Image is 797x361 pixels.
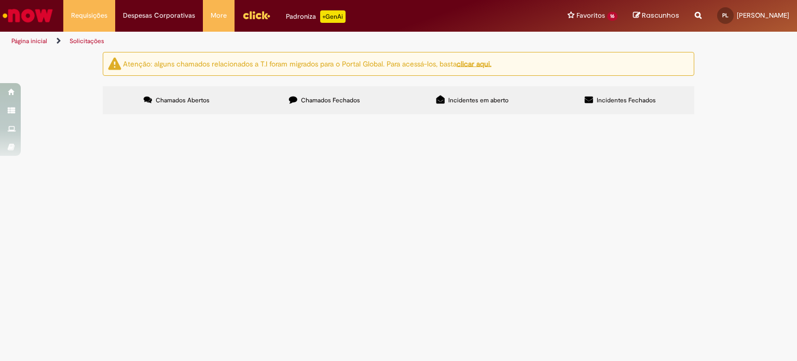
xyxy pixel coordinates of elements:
[301,96,360,104] span: Chamados Fechados
[8,32,524,51] ul: Trilhas de página
[211,10,227,21] span: More
[633,11,679,21] a: Rascunhos
[737,11,789,20] span: [PERSON_NAME]
[597,96,656,104] span: Incidentes Fechados
[642,10,679,20] span: Rascunhos
[286,10,346,23] div: Padroniza
[11,37,47,45] a: Página inicial
[1,5,54,26] img: ServiceNow
[448,96,509,104] span: Incidentes em aberto
[457,59,491,68] a: clicar aqui.
[242,7,270,23] img: click_logo_yellow_360x200.png
[607,12,617,21] span: 16
[722,12,729,19] span: PL
[123,59,491,68] ng-bind-html: Atenção: alguns chamados relacionados a T.I foram migrados para o Portal Global. Para acessá-los,...
[70,37,104,45] a: Solicitações
[123,10,195,21] span: Despesas Corporativas
[71,10,107,21] span: Requisições
[576,10,605,21] span: Favoritos
[156,96,210,104] span: Chamados Abertos
[320,10,346,23] p: +GenAi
